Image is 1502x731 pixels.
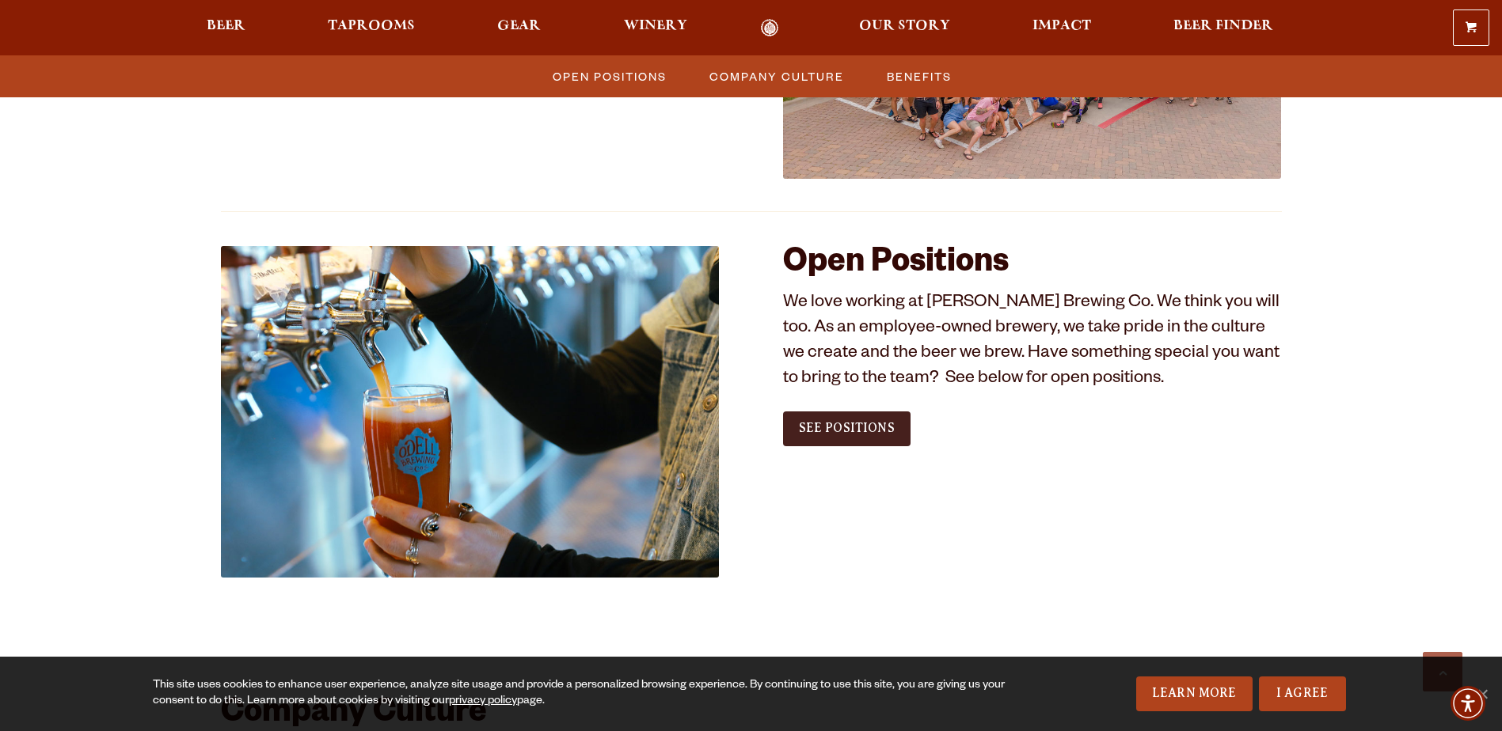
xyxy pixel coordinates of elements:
p: We love working at [PERSON_NAME] Brewing Co. We think you will too. As an employee-owned brewery,... [783,292,1282,393]
span: Impact [1032,20,1091,32]
a: Beer Finder [1163,19,1283,37]
span: Open Positions [553,65,667,88]
span: Beer [207,20,245,32]
span: Benefits [887,65,952,88]
span: Taprooms [328,20,415,32]
a: Odell Home [740,19,800,37]
img: Jobs_1 [221,246,720,578]
h2: Open Positions [783,246,1282,284]
a: privacy policy [449,695,517,708]
span: See Positions [799,421,895,435]
a: I Agree [1259,676,1346,711]
a: Winery [614,19,698,37]
a: See Positions [783,411,911,446]
a: Learn More [1136,676,1253,711]
span: Gear [497,20,541,32]
a: Benefits [877,65,960,88]
a: Impact [1022,19,1101,37]
a: Our Story [849,19,960,37]
span: Company Culture [709,65,844,88]
a: Beer [196,19,256,37]
a: Scroll to top [1423,652,1462,691]
div: Accessibility Menu [1451,686,1485,721]
span: Our Story [859,20,950,32]
span: Winery [624,20,687,32]
a: Company Culture [700,65,852,88]
div: This site uses cookies to enhance user experience, analyze site usage and provide a personalized ... [153,678,1006,710]
a: Open Positions [543,65,675,88]
span: Beer Finder [1173,20,1273,32]
a: Taprooms [318,19,425,37]
a: Gear [487,19,551,37]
